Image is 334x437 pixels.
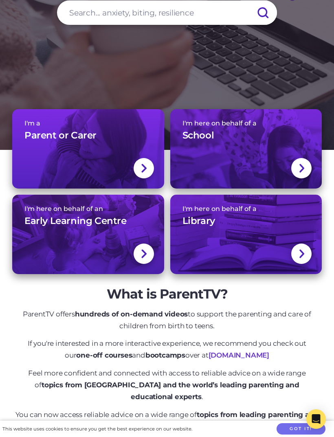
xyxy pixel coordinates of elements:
span: I'm a [24,119,152,127]
a: I'm here on behalf of anEarly Learning Centre [12,195,164,274]
span: I'm here on behalf of a [182,119,310,127]
h3: Parent or Carer [24,130,97,142]
input: Search... anxiety, biting, resilience [57,0,277,25]
strong: topics from [GEOGRAPHIC_DATA] and the world’s leading parenting and educational experts [42,381,299,401]
div: Open Intercom Messenger [306,409,326,429]
img: svg+xml;base64,PHN2ZyBlbmFibGUtYmFja2dyb3VuZD0ibmV3IDAgMCAxNC44IDI1LjciIHZpZXdCb3g9IjAgMCAxNC44ID... [299,163,305,173]
a: I'm here on behalf of aLibrary [170,195,322,274]
img: svg+xml;base64,PHN2ZyBlbmFibGUtYmFja2dyb3VuZD0ibmV3IDAgMCAxNC44IDI1LjciIHZpZXdCb3g9IjAgMCAxNC44ID... [141,248,147,259]
h3: Library [182,215,215,227]
p: Feel more confident and connected with access to reliable advice on a wide range of . [14,367,320,403]
strong: hundreds of on-demand videos [75,310,188,318]
p: If you're interested in a more interactive experience, we recommend you check out our and over at [14,338,320,361]
a: [DOMAIN_NAME] [209,351,269,359]
div: This website uses cookies to ensure you get the best experience on our website. [2,425,192,433]
img: svg+xml;base64,PHN2ZyBlbmFibGUtYmFja2dyb3VuZD0ibmV3IDAgMCAxNC44IDI1LjciIHZpZXdCb3g9IjAgMCAxNC44ID... [141,163,147,173]
input: Submit [248,0,277,25]
a: I'm aParent or Carer [12,109,164,189]
span: I'm here on behalf of an [24,205,152,213]
h2: What is ParentTV? [14,286,320,302]
img: svg+xml;base64,PHN2ZyBlbmFibGUtYmFja2dyb3VuZD0ibmV3IDAgMCAxNC44IDI1LjciIHZpZXdCb3g9IjAgMCAxNC44ID... [299,248,305,259]
strong: one-off courses [76,351,132,359]
p: You can now access reliable advice on a wide range of . [14,409,320,433]
p: ParentTV offers to support the parenting and care of children from birth to teens. [14,308,320,332]
strong: bootcamps [145,351,185,359]
h3: Early Learning Centre [24,215,127,227]
h3: School [182,130,214,142]
button: Got it! [277,423,325,435]
a: I'm here on behalf of aSchool [170,109,322,189]
span: I'm here on behalf of a [182,205,310,213]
